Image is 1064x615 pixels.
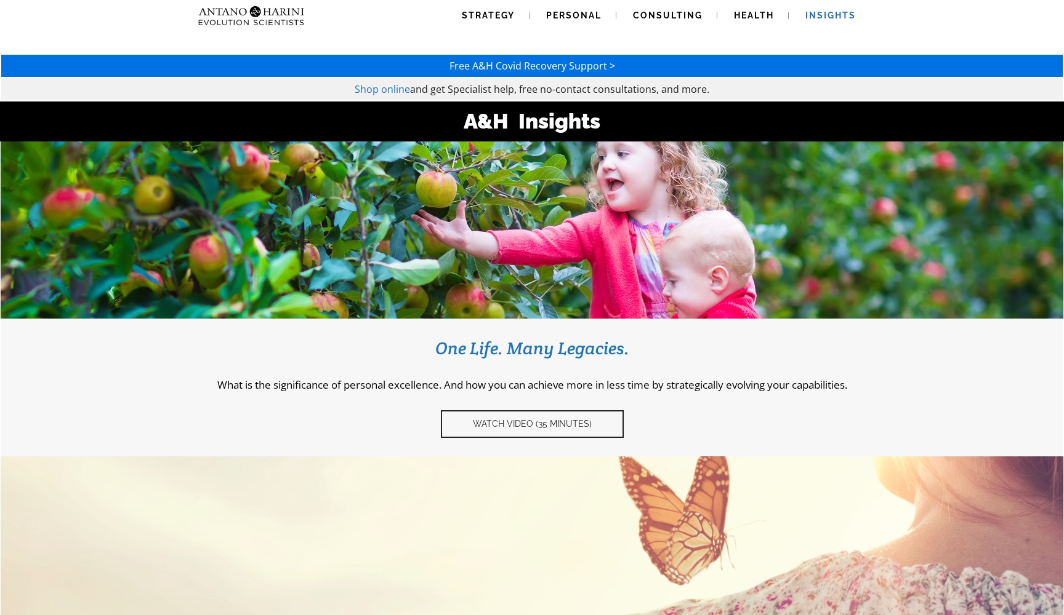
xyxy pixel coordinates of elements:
span: Health [734,10,774,20]
span: Insights [805,10,856,20]
span: Consulting [633,10,703,20]
a: Shop online [355,82,410,96]
p: What is the significance of personal excellence. And how you can achieve more in less time by str... [19,378,1045,392]
span: Personal [546,10,602,20]
span: Watch video (35 Minutes) [473,419,592,429]
a: Free A&H Covid Recovery Support > [449,59,615,73]
span: and get Specialist help, free no-contact consultations, and more. [410,82,709,96]
span: Strategy [462,10,515,20]
strong: A&H Insights [464,109,600,133]
a: Watch video (35 Minutes) [441,410,624,438]
h3: One Life. Many Legacies. [19,337,1045,359]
